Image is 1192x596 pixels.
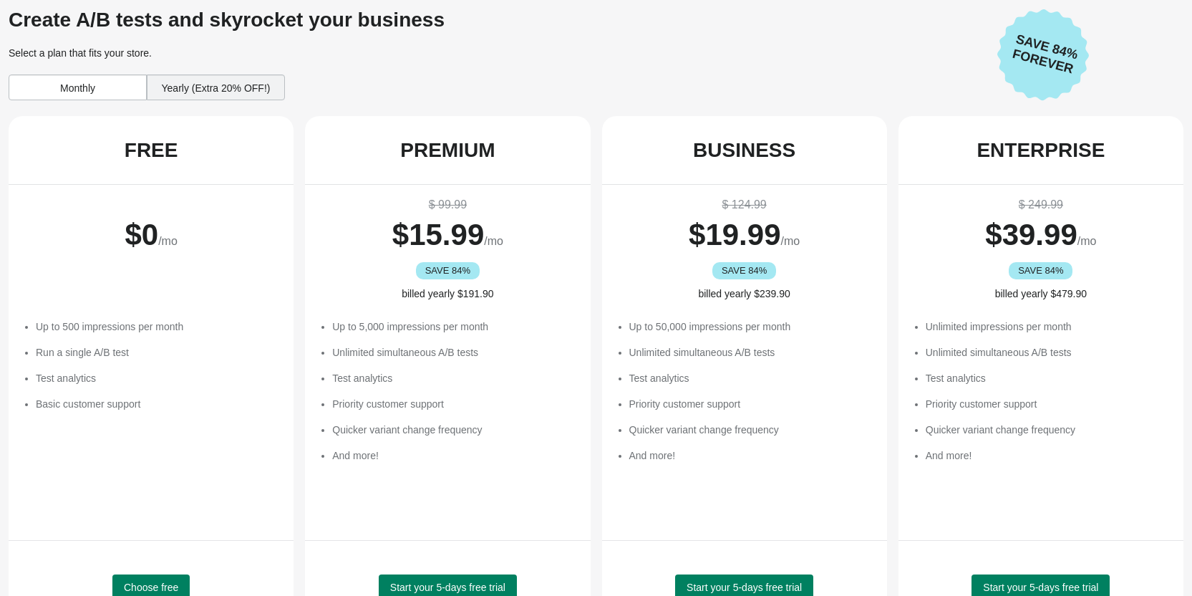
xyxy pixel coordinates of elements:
div: $ 124.99 [616,196,873,213]
div: SAVE 84% [416,262,480,279]
li: Quicker variant change frequency [926,423,1169,437]
span: $ 15.99 [392,218,484,251]
span: $ 39.99 [985,218,1077,251]
iframe: chat widget [14,539,60,582]
li: Basic customer support [36,397,279,411]
div: ENTERPRISE [977,139,1105,162]
li: Up to 500 impressions per month [36,319,279,334]
li: Run a single A/B test [36,345,279,360]
div: billed yearly $239.90 [616,287,873,301]
div: billed yearly $479.90 [913,287,1169,301]
span: Start your 5-days free trial [687,582,802,593]
li: And more! [926,448,1169,463]
li: Priority customer support [926,397,1169,411]
div: $ 99.99 [319,196,576,213]
li: Unlimited impressions per month [926,319,1169,334]
span: /mo [158,235,178,247]
li: Up to 5,000 impressions per month [332,319,576,334]
li: Unlimited simultaneous A/B tests [926,345,1169,360]
li: Test analytics [332,371,576,385]
span: /mo [1077,235,1097,247]
span: $ 0 [125,218,158,251]
div: SAVE 84% [1009,262,1072,279]
li: Test analytics [36,371,279,385]
span: Choose free [124,582,178,593]
li: Quicker variant change frequency [332,423,576,437]
div: PREMIUM [400,139,495,162]
span: /mo [781,235,800,247]
div: $ 249.99 [913,196,1169,213]
div: Create A/B tests and skyrocket your business [9,9,986,32]
div: SAVE 84% [712,262,776,279]
div: FREE [125,139,178,162]
span: /mo [484,235,503,247]
div: Select a plan that fits your store. [9,46,986,60]
li: Priority customer support [332,397,576,411]
div: Monthly [9,74,147,100]
span: Start your 5-days free trial [983,582,1098,593]
li: Quicker variant change frequency [629,423,873,437]
div: BUSINESS [693,139,795,162]
li: Priority customer support [629,397,873,411]
li: Unlimited simultaneous A/B tests [629,345,873,360]
li: Up to 50,000 impressions per month [629,319,873,334]
li: Unlimited simultaneous A/B tests [332,345,576,360]
div: billed yearly $191.90 [319,287,576,301]
li: And more! [629,448,873,463]
span: Save 84% Forever [1001,29,1088,80]
img: Save 84% Forever [997,9,1089,101]
div: Yearly (Extra 20% OFF!) [147,74,285,100]
li: And more! [332,448,576,463]
li: Test analytics [926,371,1169,385]
li: Test analytics [629,371,873,385]
span: $ 19.99 [689,218,780,251]
span: Start your 5-days free trial [390,582,505,593]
